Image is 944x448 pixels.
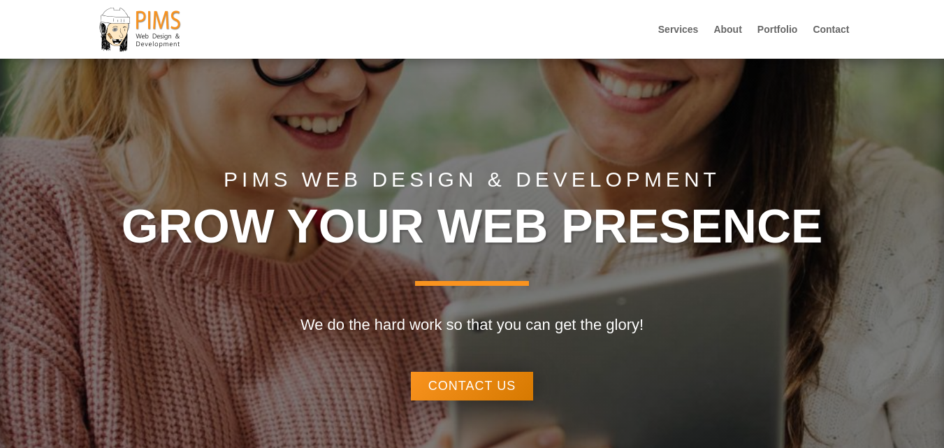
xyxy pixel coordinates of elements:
a: Contact [813,24,849,59]
img: PIMS Web Design & Development LLC [98,6,183,53]
a: Portfolio [757,24,798,59]
a: Contact Us [411,372,533,400]
p: PIMS Web Design & Development [94,164,850,195]
a: Services [658,24,699,59]
p: We do the hard work so that you can get the glory! [94,312,850,337]
a: About [713,24,741,59]
h1: Grow Your Web Presence [94,202,850,256]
